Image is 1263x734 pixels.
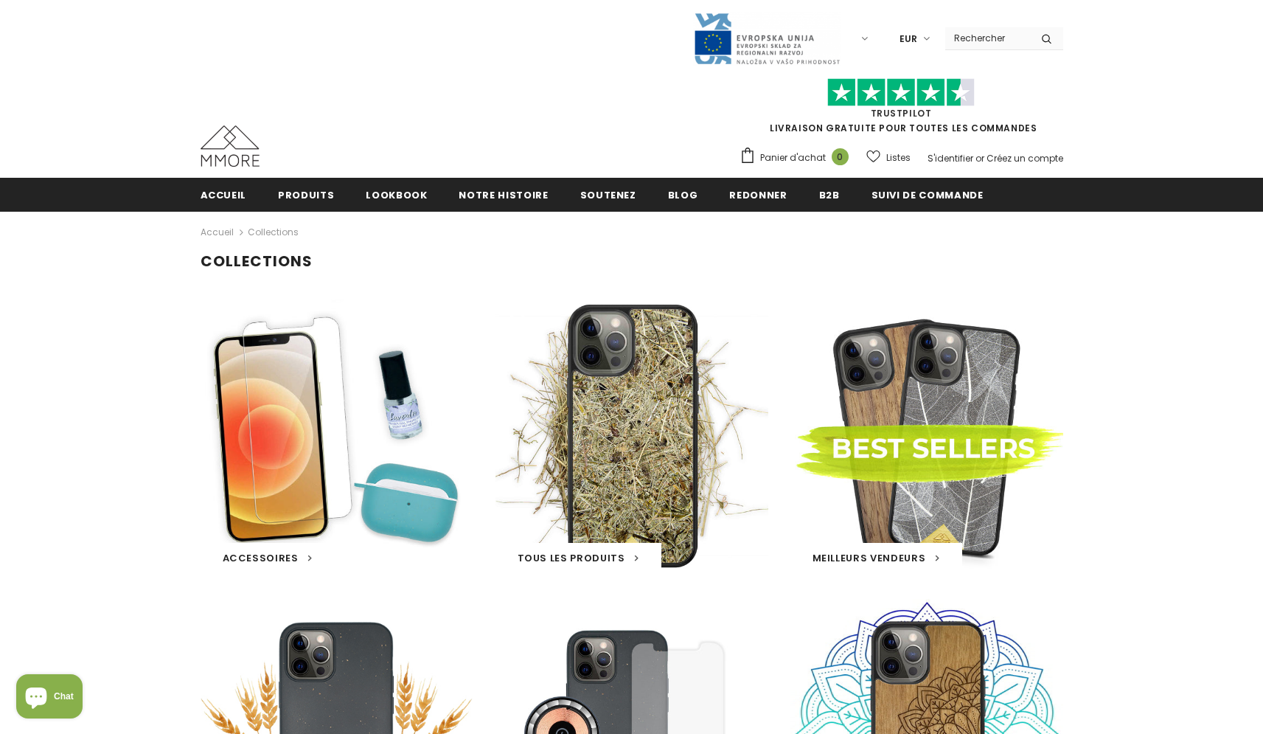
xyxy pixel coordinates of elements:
a: Lookbook [366,178,427,211]
span: B2B [819,188,840,202]
a: Listes [866,145,911,170]
span: Collections [248,224,299,241]
span: soutenez [580,188,636,202]
span: Accessoires [223,551,299,565]
a: TrustPilot [871,107,932,120]
inbox-online-store-chat: Shopify online store chat [12,674,87,722]
span: 0 [832,148,849,165]
a: Javni Razpis [693,32,841,44]
span: Listes [886,150,911,165]
span: Tous les produits [518,551,625,565]
a: B2B [819,178,840,211]
a: Accueil [201,224,234,241]
a: Panier d'achat 0 [740,147,856,169]
a: Notre histoire [459,178,548,211]
span: Produits [278,188,334,202]
a: Meilleurs vendeurs [813,551,940,566]
span: EUR [900,32,917,46]
span: Suivi de commande [871,188,984,202]
span: Accueil [201,188,247,202]
a: Produits [278,178,334,211]
span: Redonner [729,188,787,202]
a: Blog [668,178,698,211]
a: Accessoires [223,551,313,566]
a: Suivi de commande [871,178,984,211]
a: Accueil [201,178,247,211]
span: Panier d'achat [760,150,826,165]
a: soutenez [580,178,636,211]
img: Cas MMORE [201,125,260,167]
img: Faites confiance aux étoiles pilotes [827,78,975,107]
input: Search Site [945,27,1030,49]
span: LIVRAISON GRATUITE POUR TOUTES LES COMMANDES [740,85,1063,134]
span: Blog [668,188,698,202]
a: S'identifier [928,152,973,165]
a: Tous les produits [518,551,639,566]
span: or [975,152,984,165]
a: Créez un compte [987,152,1063,165]
a: Redonner [729,178,787,211]
span: Notre histoire [459,188,548,202]
span: Meilleurs vendeurs [813,551,926,565]
span: Lookbook [366,188,427,202]
h1: Collections [201,252,1063,271]
img: Javni Razpis [693,12,841,66]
